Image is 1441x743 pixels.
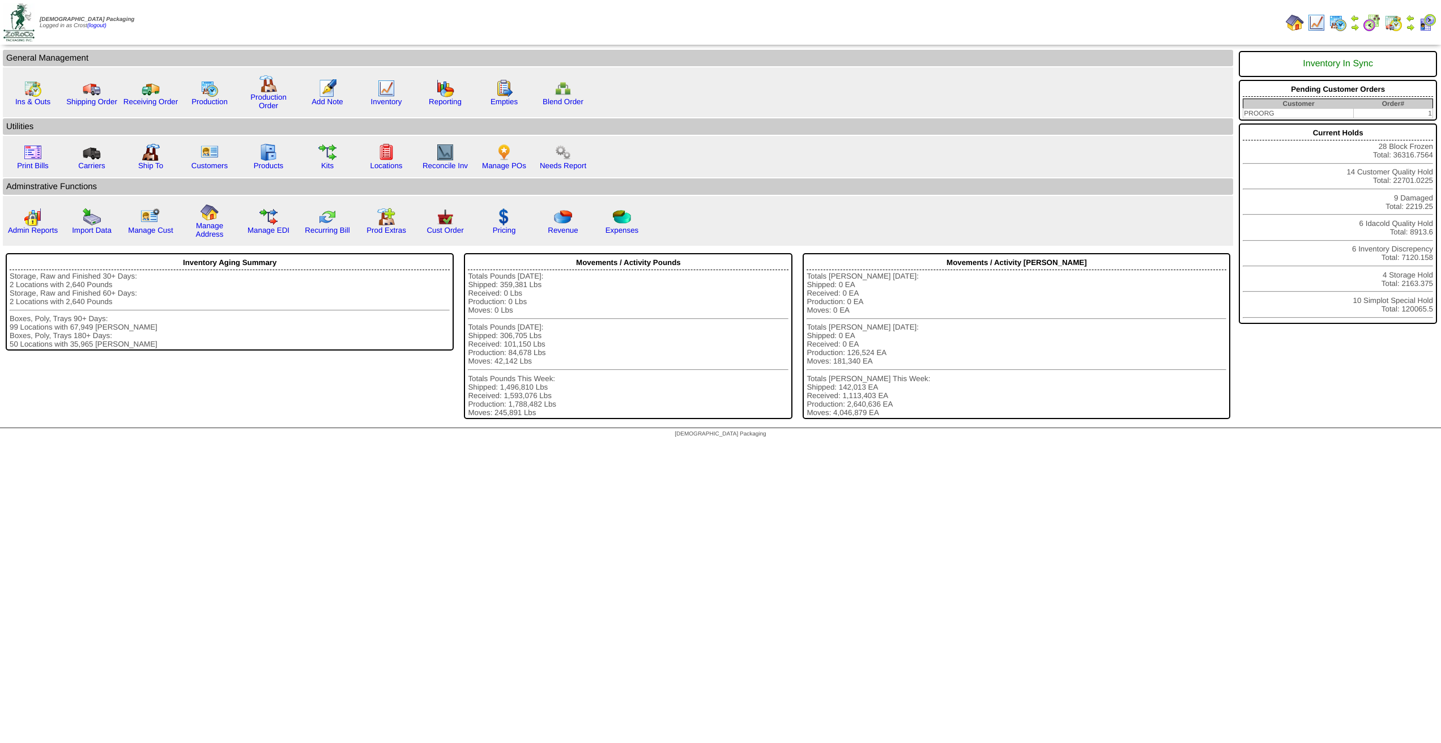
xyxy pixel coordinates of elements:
div: Movements / Activity Pounds [468,255,788,270]
a: Revenue [548,226,578,234]
td: General Management [3,50,1233,66]
a: Admin Reports [8,226,58,234]
a: Manage Cust [128,226,173,234]
img: calendarcustomer.gif [1418,14,1436,32]
img: pie_chart.png [554,208,572,226]
td: PROORG [1243,109,1354,118]
div: Movements / Activity [PERSON_NAME] [807,255,1226,270]
a: Shipping Order [66,97,117,106]
img: orders.gif [318,79,336,97]
img: managecust.png [140,208,161,226]
img: prodextras.gif [377,208,395,226]
div: Inventory Aging Summary [10,255,450,270]
img: calendarprod.gif [201,79,219,97]
img: home.gif [201,203,219,221]
a: Reconcile Inv [423,161,468,170]
img: calendarprod.gif [1329,14,1347,32]
img: workflow.png [554,143,572,161]
div: Storage, Raw and Finished 30+ Days: 2 Locations with 2,640 Pounds Storage, Raw and Finished 60+ D... [10,272,450,348]
div: Current Holds [1243,126,1433,140]
img: calendarinout.gif [24,79,42,97]
a: Manage Address [196,221,224,238]
div: Totals [PERSON_NAME] [DATE]: Shipped: 0 EA Received: 0 EA Production: 0 EA Moves: 0 EA Totals [PE... [807,272,1226,417]
a: Reporting [429,97,462,106]
img: home.gif [1286,14,1304,32]
img: import.gif [83,208,101,226]
a: Blend Order [543,97,583,106]
span: [DEMOGRAPHIC_DATA] Packaging [675,431,766,437]
img: line_graph.gif [1307,14,1325,32]
a: Ship To [138,161,163,170]
th: Order# [1354,99,1433,109]
a: Locations [370,161,402,170]
a: Manage EDI [248,226,289,234]
a: Kits [321,161,334,170]
img: arrowleft.gif [1350,14,1359,23]
img: po.png [495,143,513,161]
img: invoice2.gif [24,143,42,161]
a: Production Order [250,93,287,110]
div: Totals Pounds [DATE]: Shipped: 359,381 Lbs Received: 0 Lbs Production: 0 Lbs Moves: 0 Lbs Totals ... [468,272,788,417]
a: Customers [191,161,228,170]
a: Needs Report [540,161,586,170]
a: Products [254,161,284,170]
img: calendarinout.gif [1384,14,1402,32]
img: arrowright.gif [1350,23,1359,32]
img: truck2.gif [142,79,160,97]
img: calendarblend.gif [1363,14,1381,32]
a: (logout) [87,23,106,29]
a: Ins & Outs [15,97,50,106]
div: 28 Block Frozen Total: 36316.7564 14 Customer Quality Hold Total: 22701.0225 9 Damaged Total: 221... [1239,123,1437,324]
a: Import Data [72,226,112,234]
img: customers.gif [201,143,219,161]
img: truck3.gif [83,143,101,161]
td: 1 [1354,109,1433,118]
img: line_graph.gif [377,79,395,97]
img: cabinet.gif [259,143,278,161]
a: Print Bills [17,161,49,170]
img: factory2.gif [142,143,160,161]
td: Adminstrative Functions [3,178,1233,195]
span: Logged in as Crost [40,16,134,29]
a: Production [191,97,228,106]
img: arrowleft.gif [1406,14,1415,23]
img: graph2.png [24,208,42,226]
a: Carriers [78,161,105,170]
a: Receiving Order [123,97,178,106]
a: Pricing [493,226,516,234]
img: edi.gif [259,208,278,226]
th: Customer [1243,99,1354,109]
a: Expenses [606,226,639,234]
img: line_graph2.gif [436,143,454,161]
img: cust_order.png [436,208,454,226]
img: network.png [554,79,572,97]
img: locations.gif [377,143,395,161]
img: reconcile.gif [318,208,336,226]
div: Pending Customer Orders [1243,82,1433,97]
div: Inventory In Sync [1243,53,1433,75]
a: Add Note [312,97,343,106]
img: graph.gif [436,79,454,97]
img: pie_chart2.png [613,208,631,226]
a: Recurring Bill [305,226,349,234]
img: truck.gif [83,79,101,97]
img: workorder.gif [495,79,513,97]
a: Prod Extras [366,226,406,234]
img: dollar.gif [495,208,513,226]
img: zoroco-logo-small.webp [3,3,35,41]
a: Empties [491,97,518,106]
img: arrowright.gif [1406,23,1415,32]
img: workflow.gif [318,143,336,161]
a: Cust Order [427,226,463,234]
a: Inventory [371,97,402,106]
span: [DEMOGRAPHIC_DATA] Packaging [40,16,134,23]
img: factory.gif [259,75,278,93]
td: Utilities [3,118,1233,135]
a: Manage POs [482,161,526,170]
